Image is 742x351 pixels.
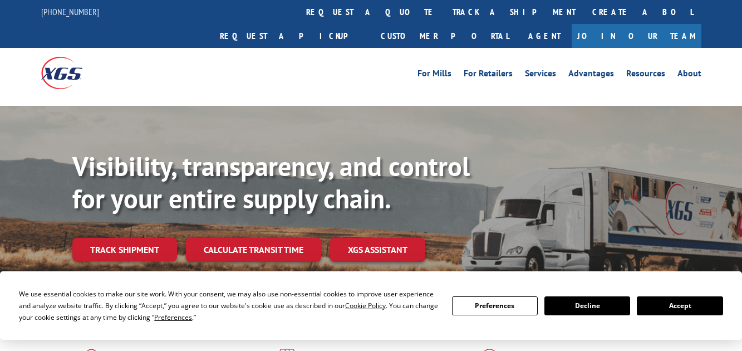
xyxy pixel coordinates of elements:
[417,69,451,81] a: For Mills
[572,24,701,48] a: Join Our Team
[19,288,438,323] div: We use essential cookies to make our site work. With your consent, we may also use non-essential ...
[212,24,372,48] a: Request a pickup
[517,24,572,48] a: Agent
[452,296,538,315] button: Preferences
[72,238,177,261] a: Track shipment
[345,301,386,310] span: Cookie Policy
[464,69,513,81] a: For Retailers
[186,238,321,262] a: Calculate transit time
[372,24,517,48] a: Customer Portal
[637,296,723,315] button: Accept
[72,149,470,216] b: Visibility, transparency, and control for your entire supply chain.
[154,313,192,322] span: Preferences
[41,6,99,17] a: [PHONE_NUMBER]
[544,296,630,315] button: Decline
[626,69,665,81] a: Resources
[525,69,556,81] a: Services
[568,69,614,81] a: Advantages
[330,238,425,262] a: XGS ASSISTANT
[677,69,701,81] a: About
